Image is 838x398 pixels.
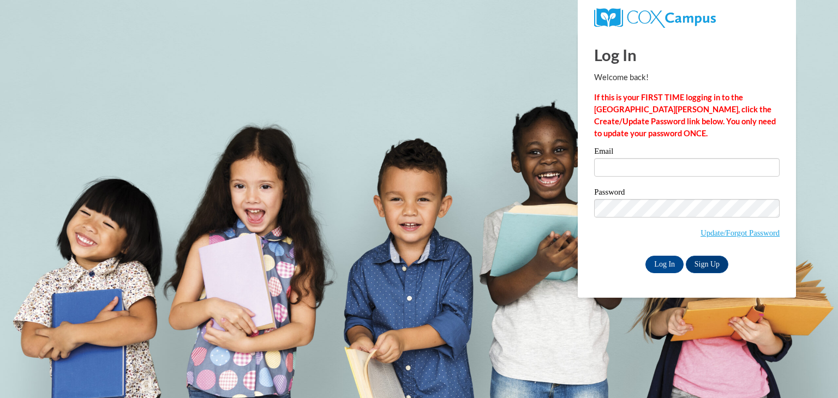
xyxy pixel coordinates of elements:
[594,71,780,83] p: Welcome back!
[594,44,780,66] h1: Log In
[594,93,776,138] strong: If this is your FIRST TIME logging in to the [GEOGRAPHIC_DATA][PERSON_NAME], click the Create/Upd...
[594,13,716,22] a: COX Campus
[701,228,780,237] a: Update/Forgot Password
[594,147,780,158] label: Email
[645,256,684,273] input: Log In
[594,8,716,28] img: COX Campus
[594,188,780,199] label: Password
[686,256,728,273] a: Sign Up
